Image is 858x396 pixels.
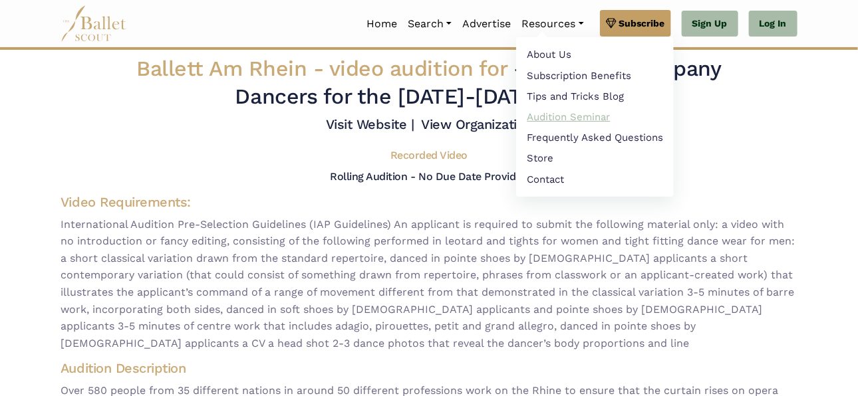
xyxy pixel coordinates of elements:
[457,10,516,38] a: Advertise
[516,86,674,106] a: Tips and Tricks Blog
[516,37,674,197] ul: Resources
[330,170,527,183] h5: Rolling Audition - No Due Date Provided
[600,10,671,37] a: Subscribe
[682,11,738,37] a: Sign Up
[61,216,797,352] span: International Audition Pre-Selection Guidelines (IAP Guidelines) An applicant is required to subm...
[516,169,674,189] a: Contact
[516,45,674,65] a: About Us
[61,359,797,377] h4: Audition Description
[329,56,507,81] span: video audition for
[361,10,402,38] a: Home
[136,56,513,81] span: Ballett Am Rhein -
[61,194,191,210] span: Video Requirements:
[390,149,468,163] h5: Recorded Video
[516,128,674,148] a: Frequently Asked Questions
[619,16,665,31] span: Subscribe
[421,116,532,132] a: View Organization
[516,106,674,127] a: Audition Seminar
[606,16,617,31] img: gem.svg
[402,10,457,38] a: Search
[326,116,414,132] a: Visit Website |
[516,65,674,86] a: Subscription Benefits
[749,11,797,37] a: Log In
[516,10,589,38] a: Resources
[235,56,722,109] span: — Seeking Company Dancers for the [DATE]-[DATE] Season
[516,148,674,169] a: Store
